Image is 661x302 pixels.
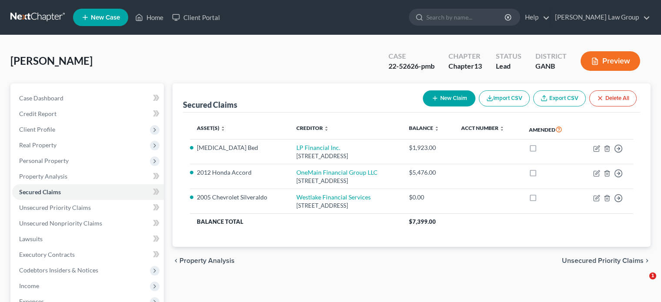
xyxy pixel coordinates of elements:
[409,125,439,131] a: Balance unfold_more
[197,143,282,152] li: [MEDICAL_DATA] Bed
[562,257,644,264] span: Unsecured Priority Claims
[426,9,506,25] input: Search by name...
[496,61,521,71] div: Lead
[12,106,164,122] a: Credit Report
[19,141,56,149] span: Real Property
[197,125,226,131] a: Asset(s) unfold_more
[461,125,505,131] a: Acct Number unfold_more
[474,62,482,70] span: 13
[19,110,56,117] span: Credit Report
[19,173,67,180] span: Property Analysis
[535,61,567,71] div: GANB
[190,214,402,229] th: Balance Total
[423,90,475,106] button: New Claim
[91,14,120,21] span: New Case
[179,257,235,264] span: Property Analysis
[649,272,656,279] span: 1
[448,61,482,71] div: Chapter
[173,257,235,264] button: chevron_left Property Analysis
[496,51,521,61] div: Status
[19,282,39,289] span: Income
[19,126,55,133] span: Client Profile
[551,10,650,25] a: [PERSON_NAME] Law Group
[173,257,179,264] i: chevron_left
[448,51,482,61] div: Chapter
[12,200,164,216] a: Unsecured Priority Claims
[168,10,224,25] a: Client Portal
[409,193,447,202] div: $0.00
[12,231,164,247] a: Lawsuits
[220,126,226,131] i: unfold_more
[12,184,164,200] a: Secured Claims
[296,177,395,185] div: [STREET_ADDRESS]
[296,169,378,176] a: OneMain Financial Group LLC
[197,193,282,202] li: 2005 Chevrolet Silveraldo
[131,10,168,25] a: Home
[533,90,586,106] a: Export CSV
[389,51,435,61] div: Case
[19,204,91,211] span: Unsecured Priority Claims
[296,202,395,210] div: [STREET_ADDRESS]
[12,247,164,262] a: Executory Contracts
[479,90,530,106] button: Import CSV
[19,157,69,164] span: Personal Property
[296,144,340,151] a: LP Financial Inc.
[19,266,98,274] span: Codebtors Insiders & Notices
[434,126,439,131] i: unfold_more
[296,152,395,160] div: [STREET_ADDRESS]
[589,90,637,106] button: Delete All
[19,188,61,196] span: Secured Claims
[10,54,93,67] span: [PERSON_NAME]
[409,168,447,177] div: $5,476.00
[644,257,651,264] i: chevron_right
[19,235,43,242] span: Lawsuits
[389,61,435,71] div: 22-52626-pmb
[183,100,237,110] div: Secured Claims
[197,168,282,177] li: 2012 Honda Accord
[19,94,63,102] span: Case Dashboard
[535,51,567,61] div: District
[12,90,164,106] a: Case Dashboard
[12,169,164,184] a: Property Analysis
[409,218,436,225] span: $7,399.00
[19,251,75,258] span: Executory Contracts
[562,257,651,264] button: Unsecured Priority Claims chevron_right
[324,126,329,131] i: unfold_more
[409,143,447,152] div: $1,923.00
[19,219,102,227] span: Unsecured Nonpriority Claims
[12,216,164,231] a: Unsecured Nonpriority Claims
[296,193,371,201] a: Westlake Financial Services
[296,125,329,131] a: Creditor unfold_more
[522,119,578,139] th: Amended
[521,10,550,25] a: Help
[499,126,505,131] i: unfold_more
[631,272,652,293] iframe: Intercom live chat
[581,51,640,71] button: Preview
